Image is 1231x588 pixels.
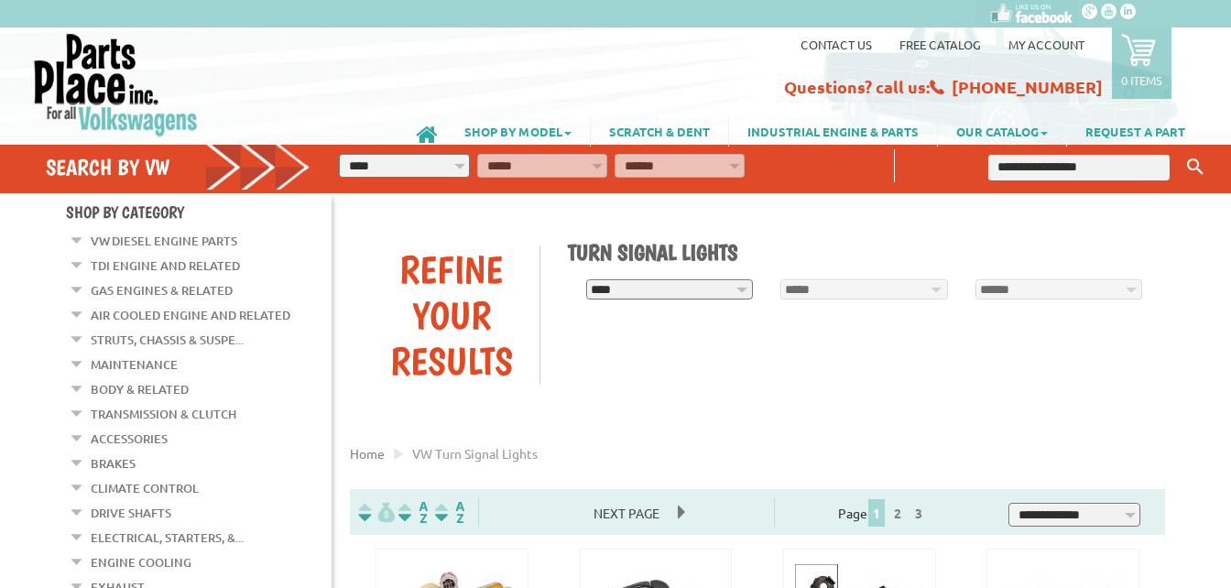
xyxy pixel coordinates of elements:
a: My Account [1008,37,1084,52]
span: VW turn signal lights [412,445,538,462]
a: SHOP BY MODEL [446,115,590,147]
img: Sort by Sales Rank [431,502,468,523]
p: 0 items [1121,72,1162,88]
a: Air Cooled Engine and Related [91,303,290,327]
a: Body & Related [91,377,189,401]
a: Next Page [575,505,678,521]
div: Refine Your Results [364,246,539,384]
a: 2 [889,505,906,521]
img: Sort by Headline [395,502,431,523]
h4: Search by VW [46,154,310,180]
a: 3 [910,505,927,521]
a: Contact us [801,37,872,52]
a: INDUSTRIAL ENGINE & PARTS [729,115,937,147]
a: Drive Shafts [91,501,171,525]
a: Electrical, Starters, &... [91,526,244,550]
span: Next Page [575,499,678,527]
button: Keyword Search [1182,152,1209,182]
a: Accessories [91,427,168,451]
a: TDI Engine and Related [91,254,240,278]
a: REQUEST A PART [1067,115,1204,147]
a: OUR CATALOG [938,115,1066,147]
a: Climate Control [91,476,199,500]
a: Gas Engines & Related [91,278,233,302]
a: VW Diesel Engine Parts [91,229,237,253]
a: Engine Cooling [91,550,191,574]
a: Free Catalog [899,37,981,52]
a: Maintenance [91,353,178,376]
h1: Turn Signal Lights [568,239,1152,266]
a: Home [350,445,385,462]
a: Brakes [91,452,136,475]
h4: Shop By Category [66,202,332,222]
div: Page [774,497,992,527]
img: filterpricelow.svg [358,502,395,523]
a: 0 items [1112,27,1171,99]
img: Parts Place Inc! [32,32,200,137]
a: Struts, Chassis & Suspe... [91,328,244,352]
a: SCRATCH & DENT [591,115,728,147]
span: 1 [868,499,885,527]
a: Transmission & Clutch [91,402,236,426]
